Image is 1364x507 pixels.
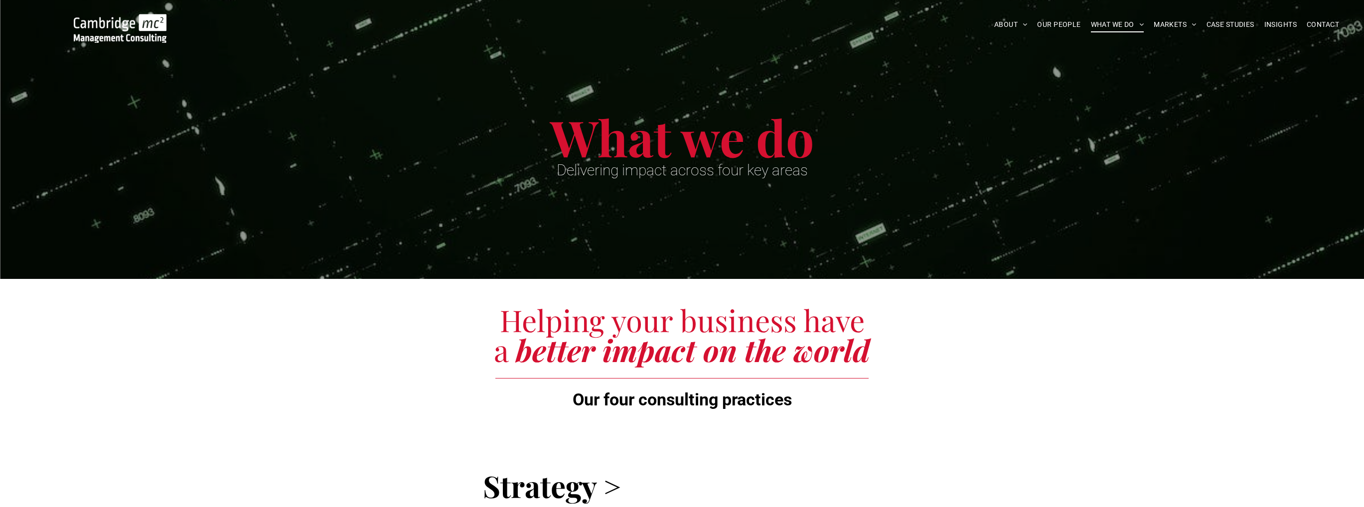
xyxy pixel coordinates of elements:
[1086,17,1149,32] a: WHAT WE DO
[1149,17,1201,32] a: MARKETS
[989,17,1033,32] a: ABOUT
[1032,17,1085,32] a: OUR PEOPLE
[494,300,865,370] span: Helping your business have a
[557,161,808,179] span: Delivering impact across four key areas
[550,104,814,170] span: What we do
[74,14,166,43] img: Go to Homepage
[1302,17,1344,32] a: CONTACT
[483,466,621,506] span: Strategy >
[516,330,870,370] span: better impact on the world
[573,389,792,409] span: Our four consulting practices
[1202,17,1259,32] a: CASE STUDIES
[74,15,166,26] a: Your Business Transformed | Cambridge Management Consulting
[1259,17,1302,32] a: INSIGHTS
